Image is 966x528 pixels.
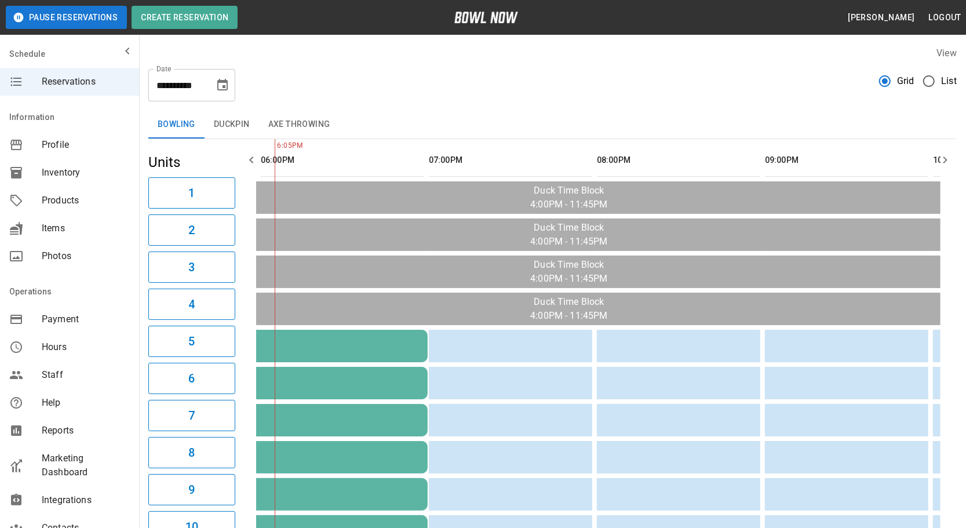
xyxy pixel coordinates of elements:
[42,249,130,263] span: Photos
[897,74,914,88] span: Grid
[454,12,518,23] img: logo
[132,6,238,29] button: Create Reservation
[188,258,195,276] h6: 3
[148,289,235,320] button: 4
[924,7,966,28] button: Logout
[936,48,957,59] label: View
[148,252,235,283] button: 3
[42,396,130,410] span: Help
[42,340,130,354] span: Hours
[42,75,130,89] span: Reservations
[148,400,235,431] button: 7
[843,7,919,28] button: [PERSON_NAME]
[42,368,130,382] span: Staff
[148,474,235,505] button: 9
[205,111,259,139] button: Duckpin
[148,214,235,246] button: 2
[42,312,130,326] span: Payment
[42,221,130,235] span: Items
[188,184,195,202] h6: 1
[148,111,205,139] button: Bowling
[42,194,130,207] span: Products
[429,144,592,177] th: 07:00PM
[261,144,424,177] th: 06:00PM
[148,363,235,394] button: 6
[42,451,130,479] span: Marketing Dashboard
[42,493,130,507] span: Integrations
[42,424,130,438] span: Reports
[188,332,195,351] h6: 5
[6,6,127,29] button: Pause Reservations
[148,153,235,172] h5: Units
[275,140,278,152] span: 6:05PM
[188,295,195,314] h6: 4
[941,74,957,88] span: List
[188,221,195,239] h6: 2
[42,166,130,180] span: Inventory
[188,406,195,425] h6: 7
[188,369,195,388] h6: 6
[148,111,957,139] div: inventory tabs
[188,443,195,462] h6: 8
[188,480,195,499] h6: 9
[148,177,235,209] button: 1
[148,437,235,468] button: 8
[211,74,234,97] button: Choose date, selected date is Aug 26, 2025
[148,326,235,357] button: 5
[259,111,340,139] button: Axe Throwing
[42,138,130,152] span: Profile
